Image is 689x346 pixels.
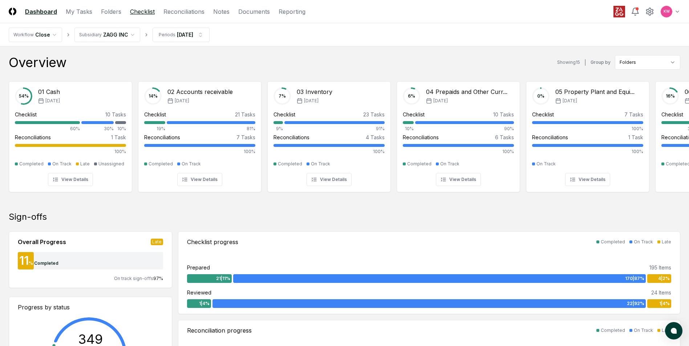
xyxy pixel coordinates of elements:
a: Notes [213,7,230,16]
div: 100% [532,148,643,155]
div: 03 Inventory [297,87,332,96]
div: 10 Tasks [105,111,126,118]
div: 60% [15,125,80,132]
span: [DATE] [45,98,60,104]
div: 10% [115,125,126,132]
a: Documents [238,7,270,16]
span: [DATE] [563,98,577,104]
div: Overall Progress [18,238,66,246]
div: 100% [15,148,126,155]
img: Logo [9,8,16,15]
div: 4 Tasks [366,133,385,141]
div: Subsidiary [79,32,102,38]
div: 02 Accounts receivable [167,87,233,96]
button: View Details [48,173,93,186]
div: Reconciliations [403,133,439,141]
div: 21 Tasks [235,111,255,118]
div: 05 Property Plant and Equi... [555,87,635,96]
a: Dashboard [25,7,57,16]
img: ZAGG logo [613,6,625,17]
span: 22 | 92 % [627,300,644,307]
div: 01 Cash [38,87,60,96]
span: 1 | 4 % [199,300,210,307]
div: On Track [52,161,72,167]
div: Completed [601,327,625,334]
span: [DATE] [175,98,189,104]
div: Progress by status [18,303,163,312]
div: Periods [159,32,175,38]
span: On track sign-offs [114,276,153,281]
div: Completed [407,161,431,167]
div: Checklist [273,111,295,118]
a: 0%05 Property Plant and Equi...[DATE]Checklist7 Tasks100%Reconciliations1 Task100%On TrackView De... [526,75,649,192]
a: 14%02 Accounts receivable[DATE]Checklist21 Tasks19%81%Reconciliations7 Tasks100%CompletedOn Track... [138,75,262,192]
div: Checklist [403,111,425,118]
div: 100% [273,148,385,155]
button: Periods[DATE] [153,28,210,42]
span: [DATE] [304,98,319,104]
div: % Completed [29,260,58,267]
div: On Track [634,239,653,245]
button: KW [660,5,673,18]
div: Late [151,239,163,245]
div: Checklist [15,111,37,118]
div: 100% [144,148,255,155]
div: | [584,59,586,66]
div: Overview [9,55,66,70]
a: 54%01 Cash[DATE]Checklist10 Tasks60%30%10%Reconciliations1 Task100%CompletedOn TrackLateUnassigne... [9,75,132,192]
div: Reconciliations [532,133,568,141]
div: 7 Tasks [624,111,643,118]
div: On Track [182,161,201,167]
span: KW [664,9,670,14]
button: atlas-launcher [665,322,682,339]
a: 7%03 Inventory[DATE]Checklist23 Tasks9%91%Reconciliations4 Tasks100%CompletedOn TrackView Details [267,75,391,192]
div: Checklist [144,111,166,118]
button: View Details [436,173,481,186]
a: Folders [101,7,121,16]
div: Prepared [187,264,210,271]
div: Completed [19,161,44,167]
div: 11 [18,255,29,267]
div: Completed [601,239,625,245]
div: 19% [144,125,165,132]
div: 04 Prepaids and Other Curr... [426,87,507,96]
div: 30% [81,125,114,132]
div: On Track [536,161,556,167]
a: Checklist [130,7,155,16]
div: 10 Tasks [493,111,514,118]
div: Reconciliations [144,133,180,141]
div: Checklist [661,111,683,118]
div: 100% [532,125,643,132]
div: 100% [403,148,514,155]
a: Reconciliations [163,7,204,16]
a: Reporting [279,7,305,16]
div: 90% [415,125,514,132]
div: Reviewed [187,289,211,296]
div: On Track [634,327,653,334]
span: 97 % [153,276,163,281]
div: Unassigned [98,161,124,167]
span: 170 | 87 % [625,275,644,282]
div: Checklist [532,111,554,118]
button: View Details [307,173,352,186]
div: 6 Tasks [495,133,514,141]
div: Late [80,161,90,167]
div: 1 Task [111,133,126,141]
div: Reconciliation progress [187,326,252,335]
div: 9% [273,125,283,132]
button: View Details [177,173,222,186]
div: 24 Items [651,289,671,296]
div: 1 Task [628,133,643,141]
button: View Details [565,173,610,186]
div: Reconciliations [273,133,309,141]
div: Reconciliations [15,133,51,141]
div: 81% [167,125,255,132]
div: 91% [284,125,385,132]
a: 6%04 Prepaids and Other Curr...[DATE]Checklist10 Tasks10%90%Reconciliations6 Tasks100%CompletedOn... [397,75,520,192]
a: Checklist progressCompletedOn TrackLatePrepared195 Items21|11%170|87%4|2%Reviewed24 Items1|4%22|9... [178,231,680,314]
div: Workflow [13,32,34,38]
div: 195 Items [649,264,671,271]
div: [DATE] [177,31,193,38]
div: On Track [311,161,330,167]
div: Sign-offs [9,211,680,223]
